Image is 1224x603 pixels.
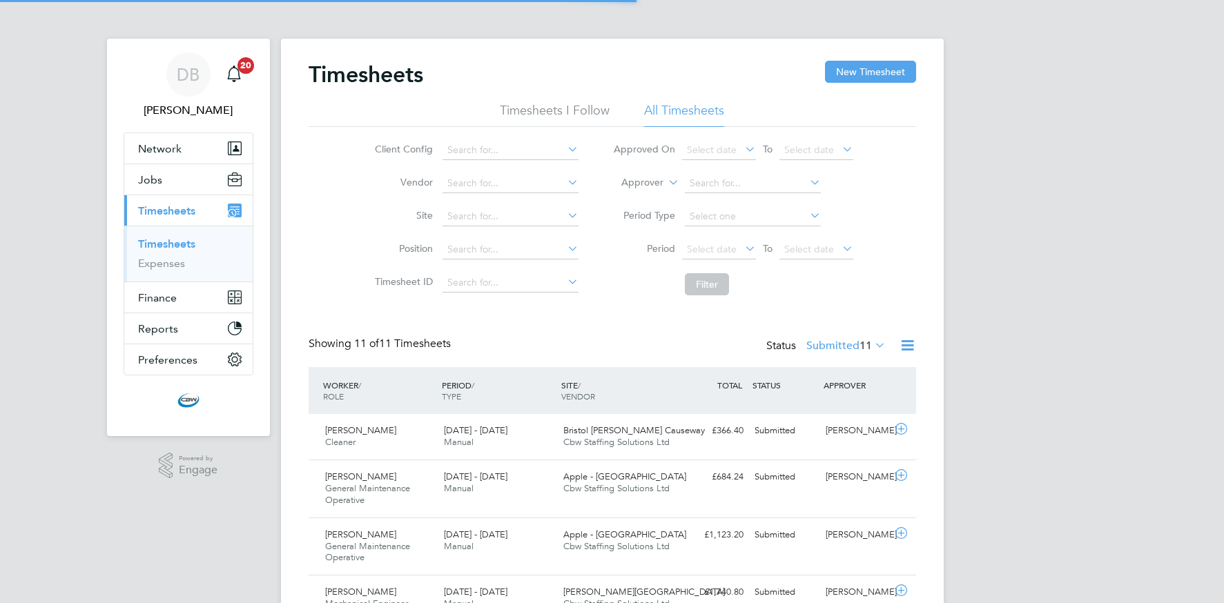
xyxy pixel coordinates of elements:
span: Manual [444,482,474,494]
label: Site [371,209,433,221]
h2: Timesheets [309,61,423,88]
span: ROLE [323,391,344,402]
div: PERIOD [438,373,558,408]
span: [PERSON_NAME] [325,586,396,597]
span: Reports [138,322,178,335]
label: Approved On [613,143,675,155]
span: TYPE [442,391,461,402]
div: Submitted [749,466,821,488]
span: / [472,379,474,391]
span: To [759,239,777,257]
a: Powered byEngage [159,453,217,479]
div: STATUS [749,373,821,397]
span: [PERSON_NAME] [325,471,396,482]
label: Client Config [371,143,433,155]
input: Search for... [443,141,579,160]
span: Powered by [179,453,217,464]
img: cbwstaffingsolutions-logo-retina.png [177,389,200,411]
a: 20 [220,52,248,97]
input: Search for... [443,174,579,193]
span: Cleaner [325,436,356,448]
div: Submitted [749,419,821,442]
span: DB [177,66,200,83]
span: [PERSON_NAME][GEOGRAPHIC_DATA] [563,586,725,597]
span: General Maintenance Operative [325,482,410,506]
div: £366.40 [677,419,749,442]
li: All Timesheets [644,102,724,127]
span: Manual [444,540,474,552]
label: Period Type [613,209,675,221]
span: 11 Timesheets [354,337,451,350]
span: 20 [237,57,254,74]
div: £684.24 [677,466,749,488]
button: Jobs [124,164,253,195]
span: Cbw Staffing Solutions Ltd [563,436,670,448]
span: Bristol [PERSON_NAME] Causeway [563,424,705,436]
div: Status [766,337,888,356]
div: [PERSON_NAME] [820,466,892,488]
span: [PERSON_NAME] [325,528,396,540]
a: Go to home page [124,389,253,411]
span: [DATE] - [DATE] [444,424,507,436]
span: Select date [687,243,737,255]
label: Submitted [806,339,886,353]
span: Finance [138,291,177,304]
span: [PERSON_NAME] [325,424,396,436]
button: New Timesheet [825,61,916,83]
span: Select date [784,243,834,255]
span: Manual [444,436,474,448]
span: Cbw Staffing Solutions Ltd [563,540,670,552]
nav: Main navigation [107,39,270,436]
button: Preferences [124,344,253,375]
input: Select one [685,207,821,226]
div: [PERSON_NAME] [820,419,892,442]
div: Submitted [749,524,821,546]
label: Position [371,242,433,255]
span: Apple - [GEOGRAPHIC_DATA] [563,471,686,482]
div: SITE [558,373,677,408]
button: Timesheets [124,195,253,226]
span: Engage [179,464,217,476]
span: [DATE] - [DATE] [444,528,507,540]
span: 11 of [354,337,379,350]
span: Daniel Barber [124,102,253,119]
button: Network [124,133,253,164]
label: Vendor [371,176,433,188]
span: Select date [784,144,834,156]
button: Reports [124,313,253,344]
span: / [578,379,581,391]
a: Expenses [138,257,185,270]
span: VENDOR [561,391,595,402]
span: Select date [687,144,737,156]
input: Search for... [443,240,579,259]
input: Search for... [685,174,821,193]
span: [DATE] - [DATE] [444,586,507,597]
span: Timesheets [138,204,195,217]
input: Search for... [443,207,579,226]
span: Cbw Staffing Solutions Ltd [563,482,670,494]
span: 11 [859,339,872,353]
span: TOTAL [717,379,742,391]
a: DB[PERSON_NAME] [124,52,253,119]
span: [DATE] - [DATE] [444,471,507,482]
div: WORKER [320,373,439,408]
label: Period [613,242,675,255]
div: APPROVER [820,373,892,397]
span: Preferences [138,353,197,366]
span: / [358,379,361,391]
span: Jobs [138,173,162,186]
div: Showing [309,337,454,351]
span: Network [138,142,182,155]
div: Timesheets [124,226,253,281]
button: Filter [685,273,729,295]
span: General Maintenance Operative [325,540,410,564]
label: Timesheet ID [371,275,433,288]
span: To [759,140,777,158]
input: Search for... [443,273,579,293]
label: Approver [601,176,663,190]
button: Finance [124,282,253,313]
div: £1,123.20 [677,524,749,546]
div: [PERSON_NAME] [820,524,892,546]
a: Timesheets [138,237,195,250]
span: Apple - [GEOGRAPHIC_DATA] [563,528,686,540]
